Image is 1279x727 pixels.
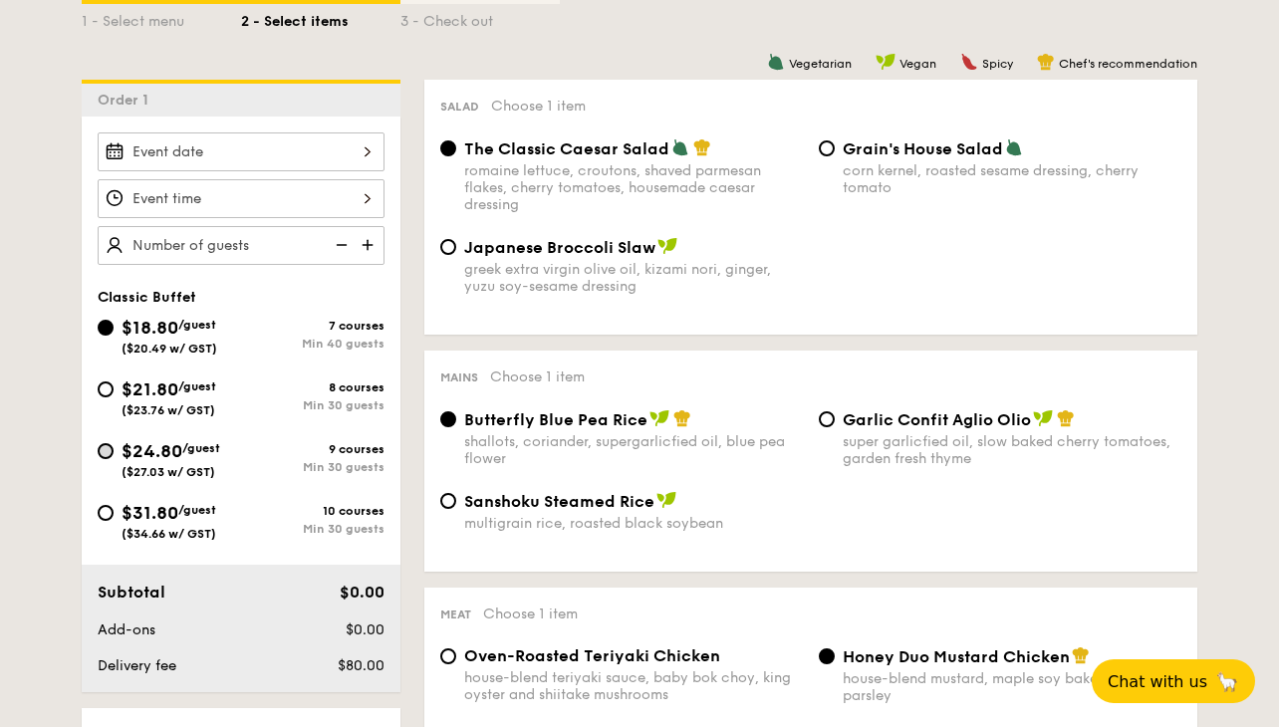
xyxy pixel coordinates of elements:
[843,139,1003,158] span: Grain's House Salad
[982,57,1013,71] span: Spicy
[491,98,586,115] span: Choose 1 item
[98,443,114,459] input: $24.80/guest($27.03 w/ GST)9 coursesMin 30 guests
[1057,409,1075,427] img: icon-chef-hat.a58ddaea.svg
[649,409,669,427] img: icon-vegan.f8ff3823.svg
[241,398,384,412] div: Min 30 guests
[98,621,155,638] span: Add-ons
[464,669,803,703] div: house-blend teriyaki sauce, baby bok choy, king oyster and shiitake mushrooms
[122,465,215,479] span: ($27.03 w/ GST)
[843,410,1031,429] span: Garlic Confit Aglio Olio
[440,370,478,384] span: Mains
[98,583,165,602] span: Subtotal
[440,239,456,255] input: Japanese Broccoli Slawgreek extra virgin olive oil, kizami nori, ginger, yuzu soy-sesame dressing
[400,4,560,32] div: 3 - Check out
[440,493,456,509] input: Sanshoku Steamed Ricemultigrain rice, roasted black soybean
[178,503,216,517] span: /guest
[98,381,114,397] input: $21.80/guest($23.76 w/ GST)8 coursesMin 30 guests
[464,238,655,257] span: Japanese Broccoli Slaw
[178,318,216,332] span: /guest
[241,4,400,32] div: 2 - Select items
[241,442,384,456] div: 9 courses
[464,646,720,665] span: Oven-Roasted Teriyaki Chicken
[440,607,471,621] span: Meat
[122,527,216,541] span: ($34.66 w/ GST)
[843,670,1181,704] div: house-blend mustard, maple soy baked potato, parsley
[464,410,647,429] span: Butterfly Blue Pea Rice
[819,140,835,156] input: Grain's House Saladcorn kernel, roasted sesame dressing, cherry tomato
[98,505,114,521] input: $31.80/guest($34.66 w/ GST)10 coursesMin 30 guests
[98,226,384,265] input: Number of guests
[340,583,384,602] span: $0.00
[1072,646,1090,664] img: icon-chef-hat.a58ddaea.svg
[122,317,178,339] span: $18.80
[122,440,182,462] span: $24.80
[1005,138,1023,156] img: icon-vegetarian.fe4039eb.svg
[440,648,456,664] input: Oven-Roasted Teriyaki Chickenhouse-blend teriyaki sauce, baby bok choy, king oyster and shiitake ...
[671,138,689,156] img: icon-vegetarian.fe4039eb.svg
[98,657,176,674] span: Delivery fee
[182,441,220,455] span: /guest
[673,409,691,427] img: icon-chef-hat.a58ddaea.svg
[464,492,654,511] span: Sanshoku Steamed Rice
[178,379,216,393] span: /guest
[122,342,217,356] span: ($20.49 w/ GST)
[338,657,384,674] span: $80.00
[241,504,384,518] div: 10 courses
[98,92,156,109] span: Order 1
[490,368,585,385] span: Choose 1 item
[960,53,978,71] img: icon-spicy.37a8142b.svg
[876,53,895,71] img: icon-vegan.f8ff3823.svg
[241,380,384,394] div: 8 courses
[122,378,178,400] span: $21.80
[464,162,803,213] div: romaine lettuce, croutons, shaved parmesan flakes, cherry tomatoes, housemade caesar dressing
[325,226,355,264] img: icon-reduce.1d2dbef1.svg
[1215,670,1239,693] span: 🦙
[346,621,384,638] span: $0.00
[843,433,1181,467] div: super garlicfied oil, slow baked cherry tomatoes, garden fresh thyme
[241,522,384,536] div: Min 30 guests
[98,289,196,306] span: Classic Buffet
[464,515,803,532] div: multigrain rice, roasted black soybean
[693,138,711,156] img: icon-chef-hat.a58ddaea.svg
[355,226,384,264] img: icon-add.58712e84.svg
[1037,53,1055,71] img: icon-chef-hat.a58ddaea.svg
[241,337,384,351] div: Min 40 guests
[98,320,114,336] input: $18.80/guest($20.49 w/ GST)7 coursesMin 40 guests
[899,57,936,71] span: Vegan
[440,100,479,114] span: Salad
[98,132,384,171] input: Event date
[819,411,835,427] input: Garlic Confit Aglio Oliosuper garlicfied oil, slow baked cherry tomatoes, garden fresh thyme
[241,319,384,333] div: 7 courses
[1059,57,1197,71] span: Chef's recommendation
[1092,659,1255,703] button: Chat with us🦙
[843,647,1070,666] span: Honey Duo Mustard Chicken
[122,502,178,524] span: $31.80
[789,57,852,71] span: Vegetarian
[122,403,215,417] span: ($23.76 w/ GST)
[657,237,677,255] img: icon-vegan.f8ff3823.svg
[464,139,669,158] span: The Classic Caesar Salad
[464,433,803,467] div: shallots, coriander, supergarlicfied oil, blue pea flower
[440,411,456,427] input: Butterfly Blue Pea Riceshallots, coriander, supergarlicfied oil, blue pea flower
[98,179,384,218] input: Event time
[656,491,676,509] img: icon-vegan.f8ff3823.svg
[1108,672,1207,691] span: Chat with us
[241,460,384,474] div: Min 30 guests
[440,140,456,156] input: The Classic Caesar Saladromaine lettuce, croutons, shaved parmesan flakes, cherry tomatoes, house...
[483,606,578,622] span: Choose 1 item
[819,648,835,664] input: Honey Duo Mustard Chickenhouse-blend mustard, maple soy baked potato, parsley
[464,261,803,295] div: greek extra virgin olive oil, kizami nori, ginger, yuzu soy-sesame dressing
[82,4,241,32] div: 1 - Select menu
[1033,409,1053,427] img: icon-vegan.f8ff3823.svg
[767,53,785,71] img: icon-vegetarian.fe4039eb.svg
[843,162,1181,196] div: corn kernel, roasted sesame dressing, cherry tomato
